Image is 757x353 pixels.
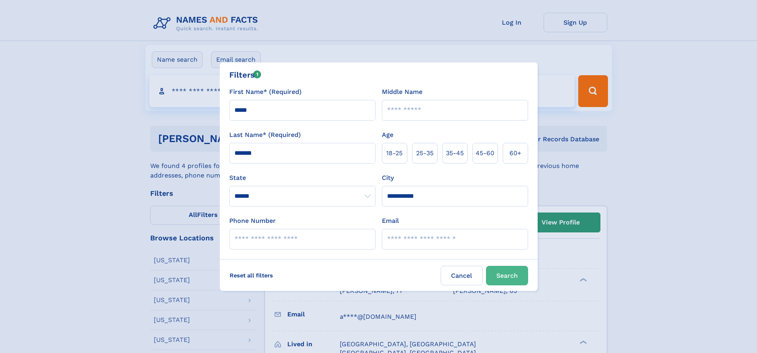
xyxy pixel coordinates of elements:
[509,148,521,158] span: 60+
[229,173,376,183] label: State
[476,148,494,158] span: 45‑60
[441,266,483,285] label: Cancel
[446,148,464,158] span: 35‑45
[486,266,528,285] button: Search
[229,69,261,81] div: Filters
[382,173,394,183] label: City
[382,216,399,226] label: Email
[382,87,422,97] label: Middle Name
[229,216,276,226] label: Phone Number
[229,130,301,140] label: Last Name* (Required)
[225,266,278,285] label: Reset all filters
[386,148,403,158] span: 18‑25
[382,130,393,140] label: Age
[229,87,302,97] label: First Name* (Required)
[416,148,434,158] span: 25‑35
